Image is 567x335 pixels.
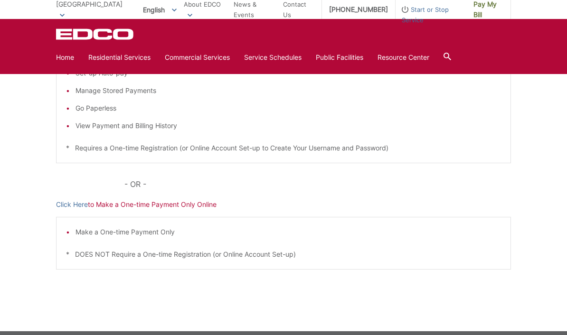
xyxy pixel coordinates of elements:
[88,52,151,63] a: Residential Services
[66,249,501,260] p: * DOES NOT Require a One-time Registration (or Online Account Set-up)
[165,52,230,63] a: Commercial Services
[76,227,501,237] li: Make a One-time Payment Only
[124,177,511,191] p: - OR -
[316,52,363,63] a: Public Facilities
[76,85,501,96] li: Manage Stored Payments
[76,103,501,113] li: Go Paperless
[76,121,501,131] li: View Payment and Billing History
[244,52,302,63] a: Service Schedules
[136,2,184,18] span: English
[56,28,135,40] a: EDCD logo. Return to the homepage.
[56,52,74,63] a: Home
[378,52,429,63] a: Resource Center
[66,143,501,153] p: * Requires a One-time Registration (or Online Account Set-up to Create Your Username and Password)
[56,199,88,210] a: Click Here
[56,199,511,210] p: to Make a One-time Payment Only Online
